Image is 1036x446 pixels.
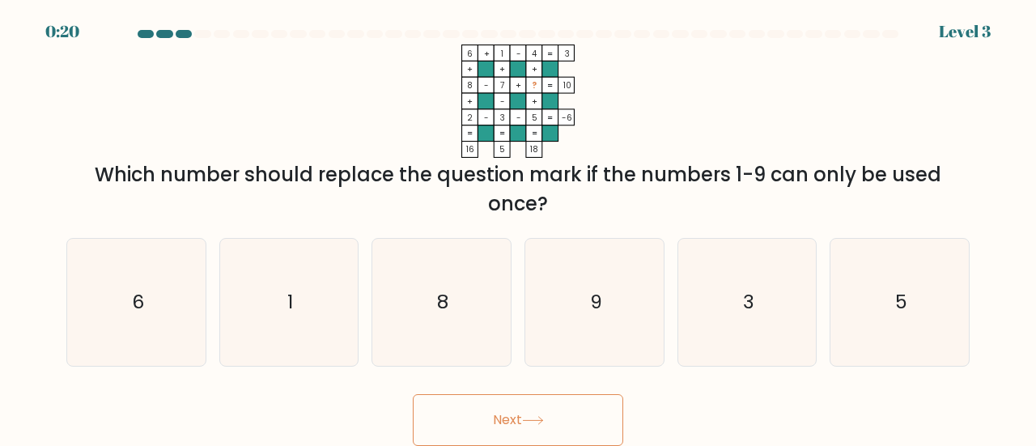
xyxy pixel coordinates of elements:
[468,63,473,75] tspan: +
[743,288,754,315] text: 3
[499,127,505,139] tspan: =
[76,160,960,219] div: Which number should replace the question mark if the numbers 1-9 can only be used once?
[131,288,143,315] text: 6
[532,79,537,91] tspan: ?
[547,112,553,124] tspan: =
[287,288,293,315] text: 1
[562,112,572,124] tspan: -6
[939,19,991,44] div: Level 3
[468,79,473,91] tspan: 8
[516,112,521,124] tspan: -
[500,79,504,91] tspan: 7
[532,48,537,60] tspan: 4
[468,112,473,124] tspan: 2
[532,127,537,139] tspan: =
[468,127,473,139] tspan: =
[484,48,490,60] tspan: +
[589,288,601,315] text: 9
[437,288,448,315] text: 8
[45,19,79,44] div: 0:20
[501,48,503,60] tspan: 1
[484,79,489,91] tspan: -
[500,112,505,124] tspan: 3
[547,48,553,60] tspan: =
[532,96,537,108] tspan: +
[500,96,505,108] tspan: -
[532,112,537,124] tspan: 5
[468,96,473,108] tspan: +
[895,288,907,315] text: 5
[499,143,505,155] tspan: 5
[413,394,623,446] button: Next
[563,79,571,91] tspan: 10
[530,143,538,155] tspan: 18
[499,63,505,75] tspan: +
[532,63,537,75] tspan: +
[516,79,521,91] tspan: +
[484,112,489,124] tspan: -
[516,48,521,60] tspan: -
[466,143,474,155] tspan: 16
[468,48,473,60] tspan: 6
[565,48,570,60] tspan: 3
[547,79,553,91] tspan: =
